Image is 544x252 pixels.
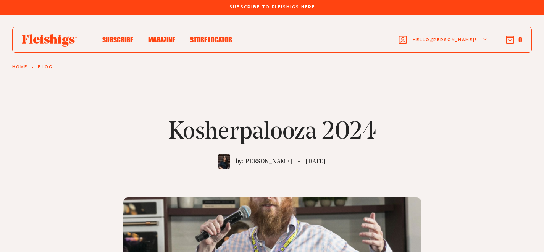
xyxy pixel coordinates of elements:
h1: Kosherpalooza 2024 [168,120,376,145]
a: Store locator [190,34,232,45]
button: Hello,[PERSON_NAME]! [399,25,488,55]
img: Photo of Yossy Arefi [218,154,230,169]
span: Subscribe To Fleishigs Here [229,5,315,10]
a: Subscribe [102,34,133,45]
span: Store locator [190,36,232,44]
span: Subscribe [102,36,133,44]
span: Magazine [148,36,175,44]
span: Hello, [PERSON_NAME] ! [413,37,477,55]
p: [DATE] [306,157,326,166]
a: Magazine [148,34,175,45]
a: Home [12,65,27,69]
a: Blog [38,65,53,69]
button: 0 [506,36,522,44]
a: Subscribe To Fleishigs Here [228,5,316,9]
p: by: [PERSON_NAME] [236,157,292,166]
